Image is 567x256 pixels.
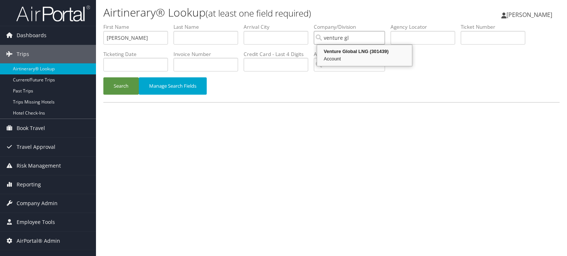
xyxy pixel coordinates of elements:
[17,157,61,175] span: Risk Management
[139,77,207,95] button: Manage Search Fields
[318,55,411,63] div: Account
[318,48,411,55] div: Venture Global LNG (301439)
[17,138,55,156] span: Travel Approval
[461,23,531,31] label: Ticket Number
[506,11,552,19] span: [PERSON_NAME]
[314,50,391,58] label: Airline
[17,119,45,137] span: Book Travel
[17,175,41,194] span: Reporting
[17,232,60,250] span: AirPortal® Admin
[17,194,58,213] span: Company Admin
[314,23,391,31] label: Company/Division
[244,23,314,31] label: Arrival City
[501,4,560,26] a: [PERSON_NAME]
[16,5,90,22] img: airportal-logo.png
[173,23,244,31] label: Last Name
[103,5,408,20] h1: Airtinerary® Lookup
[391,23,461,31] label: Agency Locator
[17,26,47,45] span: Dashboards
[244,50,314,58] label: Credit Card - Last 4 Digits
[17,213,55,231] span: Employee Tools
[103,77,139,95] button: Search
[206,7,311,19] small: (at least one field required)
[173,50,244,58] label: Invoice Number
[103,23,173,31] label: First Name
[17,45,29,63] span: Trips
[103,50,173,58] label: Ticketing Date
